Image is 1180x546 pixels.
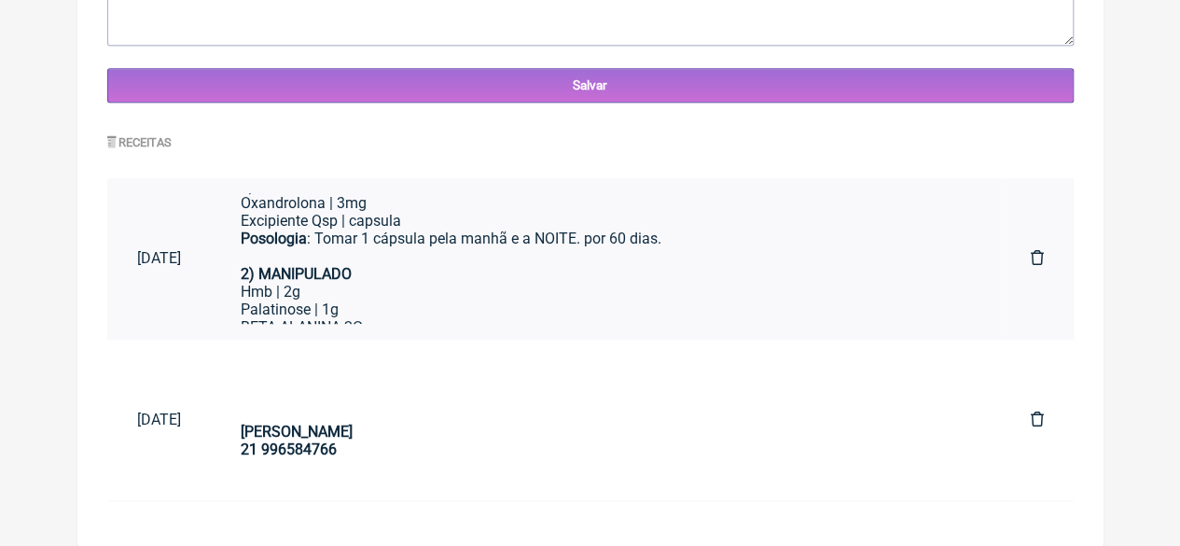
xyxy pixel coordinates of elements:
input: Salvar [107,68,1074,103]
div: BETA ALANINA 2G CREAPURE 1,5G [241,318,971,354]
a: [PERSON_NAME]21 996584766USO PARENTERAL1- TIRZERPATIDA 26MG/ ML-------------------------------- 3... [211,355,1001,485]
strong: Posologia [241,230,307,247]
div: Palatinose | 1g [241,301,971,318]
strong: [PERSON_NAME] 21 996584766 [241,423,353,458]
div: Excipiente Qsp | capsula [241,212,971,230]
a: 1) MANIPULADOOxandrolona | 3mgExcipiente Qsp | capsulaPosologia: Tomar 1 cápsula pela manhã e a N... [211,193,1001,324]
div: Oxandrolona | 3mg [241,194,971,212]
div: : Tomar 1 cápsula pela manhã e a NOITE. por 60 dias. [241,230,971,265]
a: [DATE] [107,396,211,443]
label: Receitas [107,135,173,149]
strong: 2) MANIPULADO [241,265,352,283]
a: [DATE] [107,234,211,282]
div: Hmb | 2g [241,283,971,301]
